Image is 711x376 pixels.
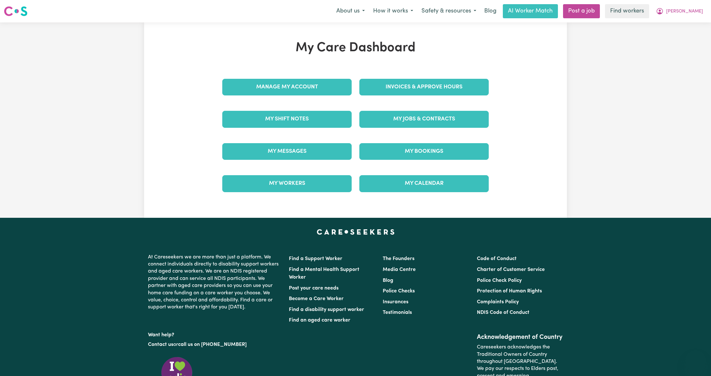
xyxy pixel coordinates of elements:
a: Find a Support Worker [289,256,342,261]
a: My Workers [222,175,352,192]
p: Want help? [148,329,281,339]
h2: Acknowledgement of Country [477,333,563,341]
a: Post your care needs [289,286,339,291]
a: Careseekers logo [4,4,28,19]
p: or [148,339,281,351]
span: [PERSON_NAME] [666,8,703,15]
a: AI Worker Match [503,4,558,18]
a: Invoices & Approve Hours [359,79,489,95]
button: About us [332,4,369,18]
a: My Messages [222,143,352,160]
a: Police Check Policy [477,278,522,283]
a: Charter of Customer Service [477,267,545,272]
a: My Jobs & Contracts [359,111,489,127]
a: Code of Conduct [477,256,517,261]
a: call us on [PHONE_NUMBER] [178,342,247,347]
a: Complaints Policy [477,299,519,305]
a: The Founders [383,256,414,261]
a: Media Centre [383,267,416,272]
a: Protection of Human Rights [477,289,542,294]
a: Blog [480,4,500,18]
a: My Calendar [359,175,489,192]
p: At Careseekers we are more than just a platform. We connect individuals directly to disability su... [148,251,281,314]
a: NDIS Code of Conduct [477,310,529,315]
a: Find a Mental Health Support Worker [289,267,359,280]
a: Contact us [148,342,173,347]
a: Careseekers home page [317,229,395,234]
a: Blog [383,278,393,283]
a: Find an aged care worker [289,318,350,323]
a: Manage My Account [222,79,352,95]
img: Careseekers logo [4,5,28,17]
button: My Account [652,4,707,18]
a: Insurances [383,299,408,305]
a: Police Checks [383,289,415,294]
a: Become a Care Worker [289,296,344,301]
button: Safety & resources [417,4,480,18]
a: Testimonials [383,310,412,315]
h1: My Care Dashboard [218,40,493,56]
button: How it works [369,4,417,18]
a: Find a disability support worker [289,307,364,312]
a: My Shift Notes [222,111,352,127]
a: Find workers [605,4,649,18]
iframe: Button to launch messaging window, conversation in progress [685,350,706,371]
a: My Bookings [359,143,489,160]
a: Post a job [563,4,600,18]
